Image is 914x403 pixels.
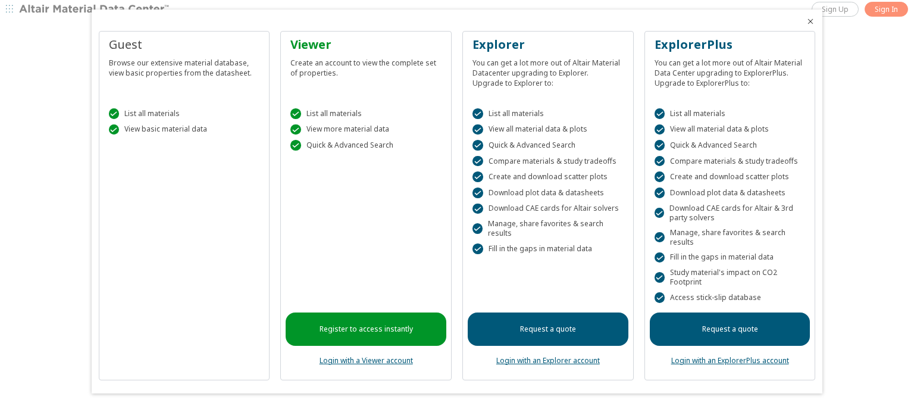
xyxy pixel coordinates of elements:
[472,140,624,151] div: Quick & Advanced Search
[655,53,806,88] div: You can get a lot more out of Altair Material Data Center upgrading to ExplorerPlus. Upgrade to E...
[472,223,483,234] div: 
[109,108,120,119] div: 
[290,124,301,135] div: 
[655,188,806,198] div: Download plot data & datasheets
[472,36,624,53] div: Explorer
[472,204,624,214] div: Download CAE cards for Altair solvers
[655,124,665,135] div: 
[290,108,442,119] div: List all materials
[655,156,665,167] div: 
[472,188,624,198] div: Download plot data & datasheets
[655,140,806,151] div: Quick & Advanced Search
[109,124,120,135] div: 
[472,171,483,182] div: 
[655,208,664,218] div: 
[472,53,624,88] div: You can get a lot more out of Altair Material Datacenter upgrading to Explorer. Upgrade to Explor...
[655,108,665,119] div: 
[472,243,483,254] div: 
[806,17,815,26] button: Close
[655,268,806,287] div: Study material's impact on CO2 Footprint
[655,36,806,53] div: ExplorerPlus
[655,108,806,119] div: List all materials
[286,313,446,346] a: Register to access instantly
[655,228,806,247] div: Manage, share favorites & search results
[290,140,442,151] div: Quick & Advanced Search
[472,204,483,214] div: 
[290,53,442,78] div: Create an account to view the complete set of properties.
[472,156,483,167] div: 
[468,313,628,346] a: Request a quote
[472,156,624,167] div: Compare materials & study tradeoffs
[472,108,624,119] div: List all materials
[290,36,442,53] div: Viewer
[655,156,806,167] div: Compare materials & study tradeoffs
[655,124,806,135] div: View all material data & plots
[472,188,483,198] div: 
[320,355,413,365] a: Login with a Viewer account
[655,232,665,243] div: 
[655,292,665,303] div: 
[655,292,806,303] div: Access stick-slip database
[290,124,442,135] div: View more material data
[472,124,483,135] div: 
[655,252,665,263] div: 
[655,140,665,151] div: 
[655,171,665,182] div: 
[496,355,600,365] a: Login with an Explorer account
[655,204,806,223] div: Download CAE cards for Altair & 3rd party solvers
[655,171,806,182] div: Create and download scatter plots
[109,124,260,135] div: View basic material data
[671,355,789,365] a: Login with an ExplorerPlus account
[655,188,665,198] div: 
[650,313,810,346] a: Request a quote
[472,140,483,151] div: 
[472,108,483,119] div: 
[109,36,260,53] div: Guest
[472,171,624,182] div: Create and download scatter plots
[472,243,624,254] div: Fill in the gaps in material data
[655,272,665,283] div: 
[290,108,301,119] div: 
[109,108,260,119] div: List all materials
[290,140,301,151] div: 
[472,124,624,135] div: View all material data & plots
[472,219,624,238] div: Manage, share favorites & search results
[655,252,806,263] div: Fill in the gaps in material data
[109,53,260,78] div: Browse our extensive material database, view basic properties from the datasheet.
